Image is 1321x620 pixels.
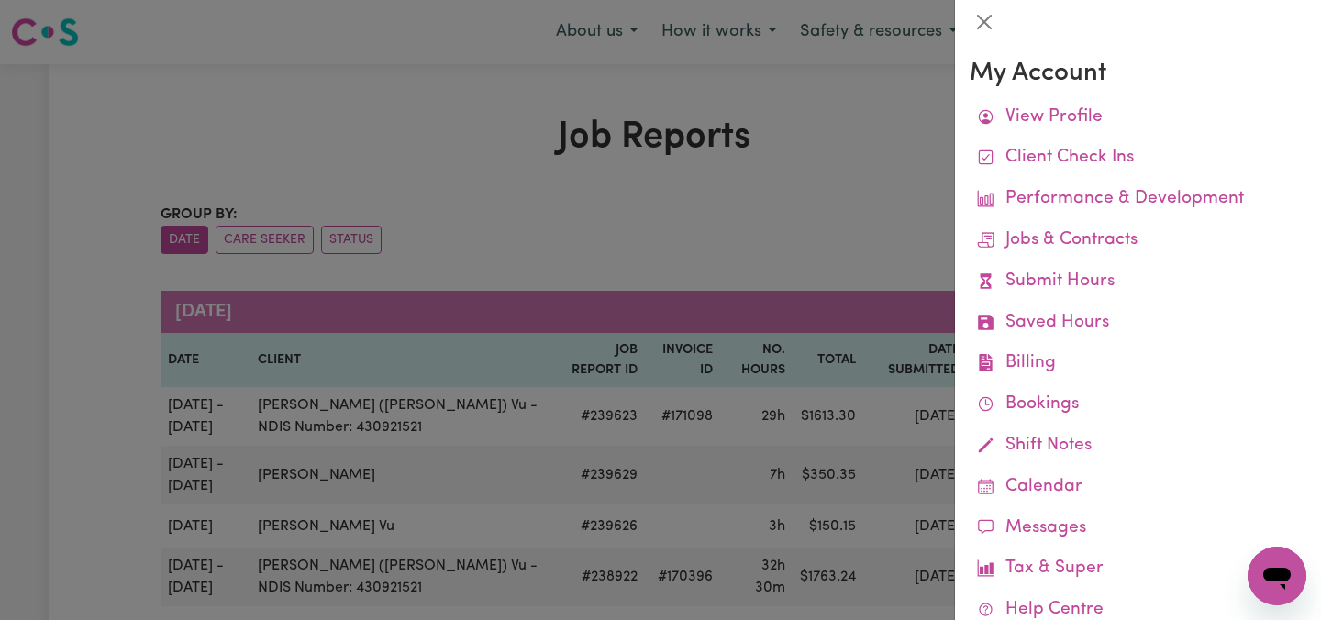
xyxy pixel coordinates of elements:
[970,179,1306,220] a: Performance & Development
[970,303,1306,344] a: Saved Hours
[970,220,1306,261] a: Jobs & Contracts
[1248,547,1306,605] iframe: Button to launch messaging window
[970,384,1306,426] a: Bookings
[970,426,1306,467] a: Shift Notes
[970,548,1306,590] a: Tax & Super
[970,467,1306,508] a: Calendar
[970,59,1306,90] h3: My Account
[970,508,1306,549] a: Messages
[970,261,1306,303] a: Submit Hours
[970,138,1306,179] a: Client Check Ins
[970,343,1306,384] a: Billing
[970,7,999,37] button: Close
[970,97,1306,138] a: View Profile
